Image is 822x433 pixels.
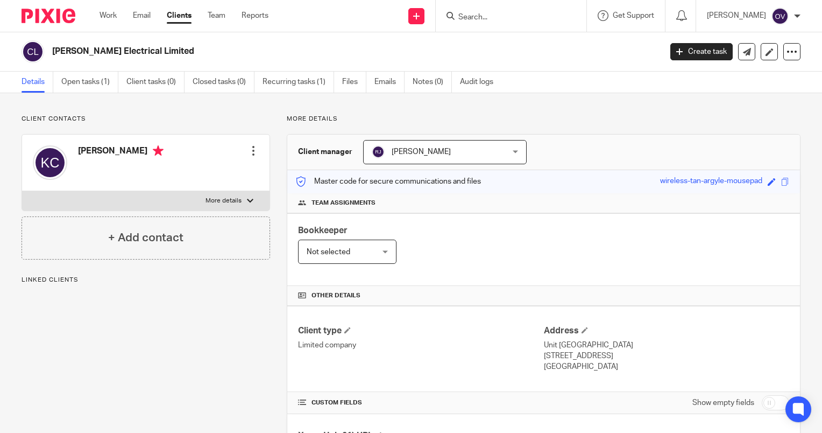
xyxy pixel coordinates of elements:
h4: CUSTOM FIELDS [298,399,543,407]
a: Emails [374,72,405,93]
img: svg%3E [372,145,385,158]
h2: [PERSON_NAME] Electrical Limited [52,46,534,57]
span: Bookkeeper [298,226,348,235]
a: Files [342,72,366,93]
p: More details [205,197,242,205]
a: Clients [167,10,192,21]
a: Email [133,10,151,21]
a: Client tasks (0) [126,72,185,93]
a: Create task [670,43,733,60]
a: Recurring tasks (1) [263,72,334,93]
p: Master code for secure communications and files [295,176,481,187]
p: [STREET_ADDRESS] [544,351,789,361]
p: Linked clients [22,276,270,284]
a: Notes (0) [413,72,452,93]
h4: Address [544,325,789,337]
h4: [PERSON_NAME] [78,145,164,159]
p: Unit [GEOGRAPHIC_DATA] [544,340,789,351]
a: Closed tasks (0) [193,72,254,93]
input: Search [457,13,554,23]
span: [PERSON_NAME] [392,148,451,156]
p: Limited company [298,340,543,351]
img: svg%3E [22,40,44,63]
img: svg%3E [771,8,789,25]
span: Other details [311,291,360,300]
img: svg%3E [33,145,67,180]
a: Open tasks (1) [61,72,118,93]
label: Show empty fields [692,397,754,408]
a: Reports [242,10,268,21]
img: Pixie [22,9,75,23]
span: Not selected [307,248,350,256]
p: [GEOGRAPHIC_DATA] [544,361,789,372]
p: [PERSON_NAME] [707,10,766,21]
span: Team assignments [311,199,375,207]
a: Work [100,10,117,21]
p: More details [287,115,800,123]
a: Team [208,10,225,21]
h4: + Add contact [108,229,183,246]
a: Audit logs [460,72,501,93]
span: Get Support [613,12,654,19]
div: wireless-tan-argyle-mousepad [660,176,762,188]
i: Primary [153,145,164,156]
h4: Client type [298,325,543,337]
a: Details [22,72,53,93]
h3: Client manager [298,146,352,157]
p: Client contacts [22,115,270,123]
